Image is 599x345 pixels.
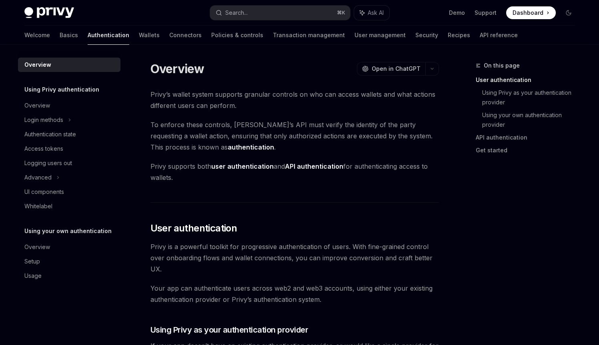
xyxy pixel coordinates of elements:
img: dark logo [24,7,74,18]
a: Transaction management [273,26,345,45]
span: Privy is a powerful toolkit for progressive authentication of users. With fine-grained control ov... [150,241,439,275]
span: Your app can authenticate users across web2 and web3 accounts, using either your existing authent... [150,283,439,305]
a: Welcome [24,26,50,45]
div: Overview [24,242,50,252]
a: Whitelabel [18,199,120,213]
span: To enforce these controls, [PERSON_NAME]’s API must verify the identity of the party requesting a... [150,119,439,153]
a: Setup [18,254,120,269]
a: Usage [18,269,120,283]
a: Using Privy as your authentication provider [482,86,581,109]
a: Recipes [448,26,470,45]
a: Access tokens [18,142,120,156]
a: Connectors [169,26,202,45]
span: User authentication [150,222,237,235]
a: Logging users out [18,156,120,170]
a: Using your own authentication provider [482,109,581,131]
div: Whitelabel [24,201,52,211]
a: Wallets [139,26,160,45]
a: API reference [480,26,518,45]
h5: Using your own authentication [24,226,112,236]
a: Security [415,26,438,45]
span: Privy supports both and for authenticating access to wallets. [150,161,439,183]
div: UI components [24,187,64,197]
div: Advanced [24,173,52,182]
a: Basics [60,26,78,45]
div: Authentication state [24,130,76,139]
span: Using Privy as your authentication provider [150,324,309,335]
span: Open in ChatGPT [372,65,421,73]
span: Dashboard [513,9,543,17]
strong: authentication [228,143,274,151]
a: Overview [18,58,120,72]
button: Open in ChatGPT [357,62,425,76]
div: Setup [24,257,40,266]
div: Usage [24,271,42,281]
strong: user authentication [211,162,274,170]
a: API authentication [476,131,581,144]
a: UI components [18,185,120,199]
div: Access tokens [24,144,63,154]
a: Overview [18,98,120,113]
a: Authentication [88,26,129,45]
button: Search...⌘K [210,6,350,20]
button: Ask AI [354,6,389,20]
strong: API authentication [285,162,343,170]
div: Logging users out [24,158,72,168]
a: User authentication [476,74,581,86]
div: Search... [225,8,248,18]
a: Authentication state [18,127,120,142]
h1: Overview [150,62,204,76]
span: On this page [484,61,520,70]
div: Overview [24,60,51,70]
div: Login methods [24,115,63,125]
h5: Using Privy authentication [24,85,99,94]
span: Privy’s wallet system supports granular controls on who can access wallets and what actions diffe... [150,89,439,111]
a: User management [355,26,406,45]
span: Ask AI [368,9,384,17]
button: Toggle dark mode [562,6,575,19]
a: Get started [476,144,581,157]
a: Policies & controls [211,26,263,45]
a: Overview [18,240,120,254]
div: Overview [24,101,50,110]
a: Support [475,9,497,17]
span: ⌘ K [337,10,345,16]
a: Demo [449,9,465,17]
a: Dashboard [506,6,556,19]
